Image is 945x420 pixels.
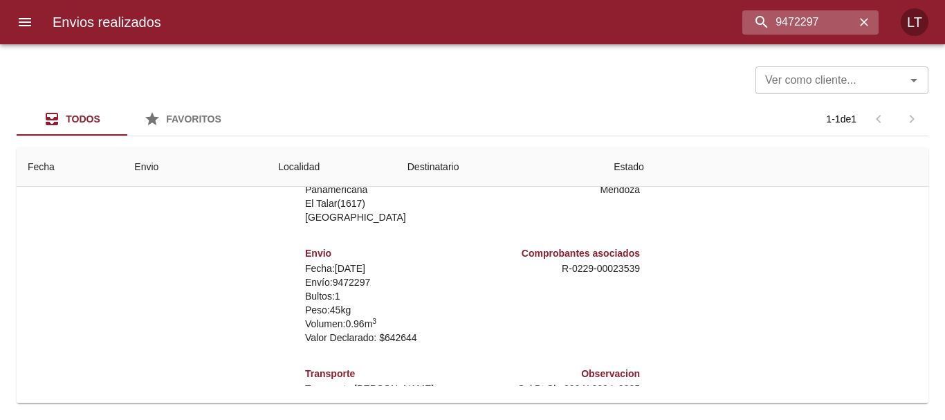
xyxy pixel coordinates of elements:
th: Localidad [267,147,396,187]
p: Bultos: 1 [305,289,467,303]
sup: 3 [372,317,376,325]
p: Envío: 9472297 [305,275,467,289]
button: menu [8,6,42,39]
p: Valor Declarado: $ 642644 [305,331,467,345]
div: Tabs Envios [17,102,238,136]
input: buscar [742,10,855,35]
h6: Observacion [478,367,640,382]
p: Fecha: [DATE] [305,262,467,275]
p: [GEOGRAPHIC_DATA] [305,210,467,224]
div: LT [901,8,928,36]
th: Fecha [17,147,123,187]
p: Mendoza [478,183,640,197]
th: Envio [123,147,267,187]
th: Estado [603,147,928,187]
h6: Envio [305,246,467,262]
p: R - 0229 - 00023539 [478,262,640,275]
p: 1 - 1 de 1 [826,112,856,126]
h6: Comprobantes asociados [478,246,640,262]
p: El Talar ( 1617 ) [305,197,467,210]
p: Volumen: 0.96 m [305,317,467,331]
h6: Transporte [305,367,467,382]
span: Favoritos [166,113,221,125]
div: Abrir información de usuario [901,8,928,36]
span: Todos [66,113,100,125]
p: Transporte: [PERSON_NAME] [305,382,467,396]
button: Abrir [904,71,924,90]
th: Destinatario [396,147,603,187]
h6: Envios realizados [53,11,161,33]
p: Peso: 45 kg [305,303,467,317]
p: Col Bt Cla 200 X 200 L 2025 [478,382,640,396]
